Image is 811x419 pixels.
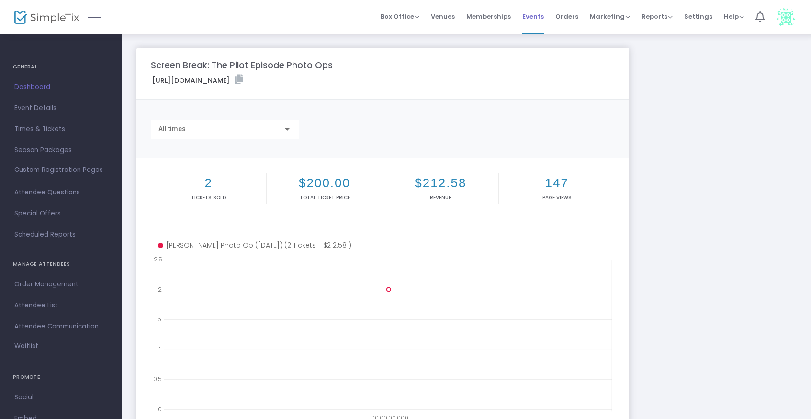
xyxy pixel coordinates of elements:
[151,58,333,71] m-panel-title: Screen Break: The Pilot Episode Photo Ops
[158,125,186,133] span: All times
[153,375,162,383] text: 0.5
[14,299,108,312] span: Attendee List
[14,320,108,333] span: Attendee Communication
[431,4,455,29] span: Venues
[555,4,578,29] span: Orders
[385,176,496,191] h2: $212.58
[269,176,380,191] h2: $200.00
[14,228,108,241] span: Scheduled Reports
[13,57,109,77] h4: GENERAL
[14,207,108,220] span: Special Offers
[684,4,712,29] span: Settings
[155,315,161,323] text: 1.5
[158,285,162,293] text: 2
[152,75,243,86] label: [URL][DOMAIN_NAME]
[159,345,161,353] text: 1
[13,255,109,274] h4: MANAGE ATTENDEES
[14,186,108,199] span: Attendee Questions
[14,81,108,93] span: Dashboard
[14,123,108,136] span: Times & Tickets
[14,165,103,175] span: Custom Registration Pages
[381,12,419,21] span: Box Office
[466,4,511,29] span: Memberships
[14,102,108,114] span: Event Details
[385,194,496,201] p: Revenue
[642,12,673,21] span: Reports
[153,176,264,191] h2: 2
[501,194,613,201] p: Page Views
[154,255,162,263] text: 2.5
[14,278,108,291] span: Order Management
[158,405,162,413] text: 0
[269,194,380,201] p: Total Ticket Price
[14,144,108,157] span: Season Packages
[590,12,630,21] span: Marketing
[14,341,38,351] span: Waitlist
[522,4,544,29] span: Events
[724,12,744,21] span: Help
[14,391,108,404] span: Social
[501,176,613,191] h2: 147
[153,194,264,201] p: Tickets sold
[13,368,109,387] h4: PROMOTE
